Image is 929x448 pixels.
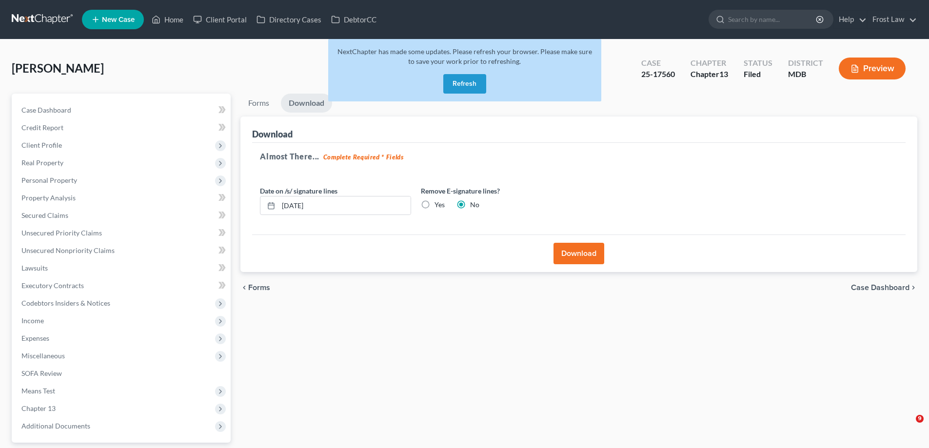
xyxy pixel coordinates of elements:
[21,264,48,272] span: Lawsuits
[323,153,404,161] strong: Complete Required * Fields
[21,246,115,254] span: Unsecured Nonpriority Claims
[443,74,486,94] button: Refresh
[240,284,283,292] button: chevron_left Forms
[839,58,906,79] button: Preview
[851,284,917,292] a: Case Dashboard chevron_right
[744,69,772,80] div: Filed
[896,415,919,438] iframe: Intercom live chat
[21,422,90,430] span: Additional Documents
[728,10,817,28] input: Search by name...
[21,229,102,237] span: Unsecured Priority Claims
[909,284,917,292] i: chevron_right
[252,11,326,28] a: Directory Cases
[21,194,76,202] span: Property Analysis
[719,69,728,78] span: 13
[14,101,231,119] a: Case Dashboard
[14,259,231,277] a: Lawsuits
[435,200,445,210] label: Yes
[21,316,44,325] span: Income
[553,243,604,264] button: Download
[260,151,898,162] h5: Almost There...
[240,94,277,113] a: Forms
[14,277,231,294] a: Executory Contracts
[868,11,917,28] a: Frost Law
[21,387,55,395] span: Means Test
[691,58,728,69] div: Chapter
[281,94,332,113] a: Download
[14,189,231,207] a: Property Analysis
[14,119,231,136] a: Credit Report
[278,196,411,215] input: MM/DD/YYYY
[240,284,248,292] i: chevron_left
[21,369,62,377] span: SOFA Review
[691,69,728,80] div: Chapter
[14,365,231,382] a: SOFA Review
[788,69,823,80] div: MDB
[102,16,135,23] span: New Case
[21,123,63,132] span: Credit Report
[916,415,924,423] span: 9
[21,299,110,307] span: Codebtors Insiders & Notices
[21,106,71,114] span: Case Dashboard
[337,47,592,65] span: NextChapter has made some updates. Please refresh your browser. Please make sure to save your wor...
[21,351,65,360] span: Miscellaneous
[641,58,675,69] div: Case
[788,58,823,69] div: District
[21,158,63,167] span: Real Property
[252,128,293,140] div: Download
[851,284,909,292] span: Case Dashboard
[21,334,49,342] span: Expenses
[147,11,188,28] a: Home
[21,141,62,149] span: Client Profile
[188,11,252,28] a: Client Portal
[641,69,675,80] div: 25-17560
[12,61,104,75] span: [PERSON_NAME]
[470,200,479,210] label: No
[21,176,77,184] span: Personal Property
[21,404,56,412] span: Chapter 13
[14,207,231,224] a: Secured Claims
[21,281,84,290] span: Executory Contracts
[326,11,381,28] a: DebtorCC
[744,58,772,69] div: Status
[421,186,572,196] label: Remove E-signature lines?
[248,284,270,292] span: Forms
[14,224,231,242] a: Unsecured Priority Claims
[14,242,231,259] a: Unsecured Nonpriority Claims
[834,11,867,28] a: Help
[260,186,337,196] label: Date on /s/ signature lines
[21,211,68,219] span: Secured Claims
